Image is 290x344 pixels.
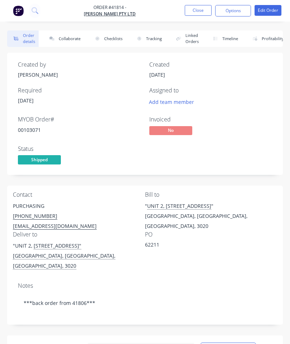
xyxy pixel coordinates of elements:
[145,211,277,231] div: [GEOGRAPHIC_DATA], [GEOGRAPHIC_DATA], [GEOGRAPHIC_DATA], 3020
[13,241,145,271] div: "UNIT 2,[STREET_ADDRESS]"[GEOGRAPHIC_DATA], [GEOGRAPHIC_DATA], [GEOGRAPHIC_DATA], 3020
[149,116,272,123] div: Invoiced
[18,71,141,78] div: [PERSON_NAME]
[149,61,272,68] div: Created
[18,282,272,289] div: Notes
[18,145,141,152] div: Status
[13,231,145,238] div: Deliver to
[255,5,281,16] button: Edit Order
[18,155,61,166] button: Shipped
[18,87,141,94] div: Required
[145,191,277,198] div: Bill to
[170,30,202,47] button: Linked Orders
[18,97,34,104] span: [DATE]
[130,30,165,47] button: Tracking
[18,116,141,123] div: MYOB Order #
[13,191,145,198] div: Contact
[18,126,141,134] div: 00103071
[43,30,84,47] button: Collaborate
[145,97,198,106] button: Add team member
[13,5,24,16] img: Factory
[84,11,136,17] a: [PERSON_NAME] PTY LTD
[149,71,165,78] span: [DATE]
[145,241,235,251] div: 62211
[185,5,212,16] button: Close
[18,155,61,164] span: Shipped
[207,30,242,47] button: Timeline
[149,97,198,106] button: Add team member
[149,87,272,94] div: Assigned to
[145,201,277,231] div: "UNIT 2, [STREET_ADDRESS]"[GEOGRAPHIC_DATA], [GEOGRAPHIC_DATA], [GEOGRAPHIC_DATA], 3020
[145,231,277,238] div: PO
[88,30,126,47] button: Checklists
[13,241,145,251] div: "UNIT 2,
[13,201,145,211] div: PURCHASING
[215,5,251,16] button: Options
[7,30,39,47] button: Order details
[149,126,192,135] span: No
[246,30,287,47] button: Profitability
[84,4,136,11] span: Order #41814 -
[13,201,145,231] div: PURCHASING[PHONE_NUMBER][EMAIL_ADDRESS][DOMAIN_NAME]
[145,201,277,211] div: " "
[18,61,141,68] div: Created by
